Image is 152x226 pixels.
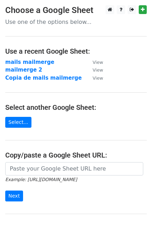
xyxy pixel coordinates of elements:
[5,162,143,175] input: Paste your Google Sheet URL here
[5,47,147,55] h4: Use a recent Google Sheet:
[93,75,103,81] small: View
[5,5,147,15] h3: Choose a Google Sheet
[86,75,103,81] a: View
[5,151,147,159] h4: Copy/paste a Google Sheet URL:
[86,67,103,73] a: View
[5,18,147,26] p: Use one of the options below...
[5,177,77,182] small: Example: [URL][DOMAIN_NAME]
[5,103,147,112] h4: Select another Google Sheet:
[86,59,103,65] a: View
[5,191,23,201] input: Next
[93,60,103,65] small: View
[5,59,54,65] a: mails mailmerge
[5,117,31,128] a: Select...
[93,67,103,73] small: View
[5,67,42,73] a: mailmerge 2
[5,75,82,81] a: Copia de mails mailmerge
